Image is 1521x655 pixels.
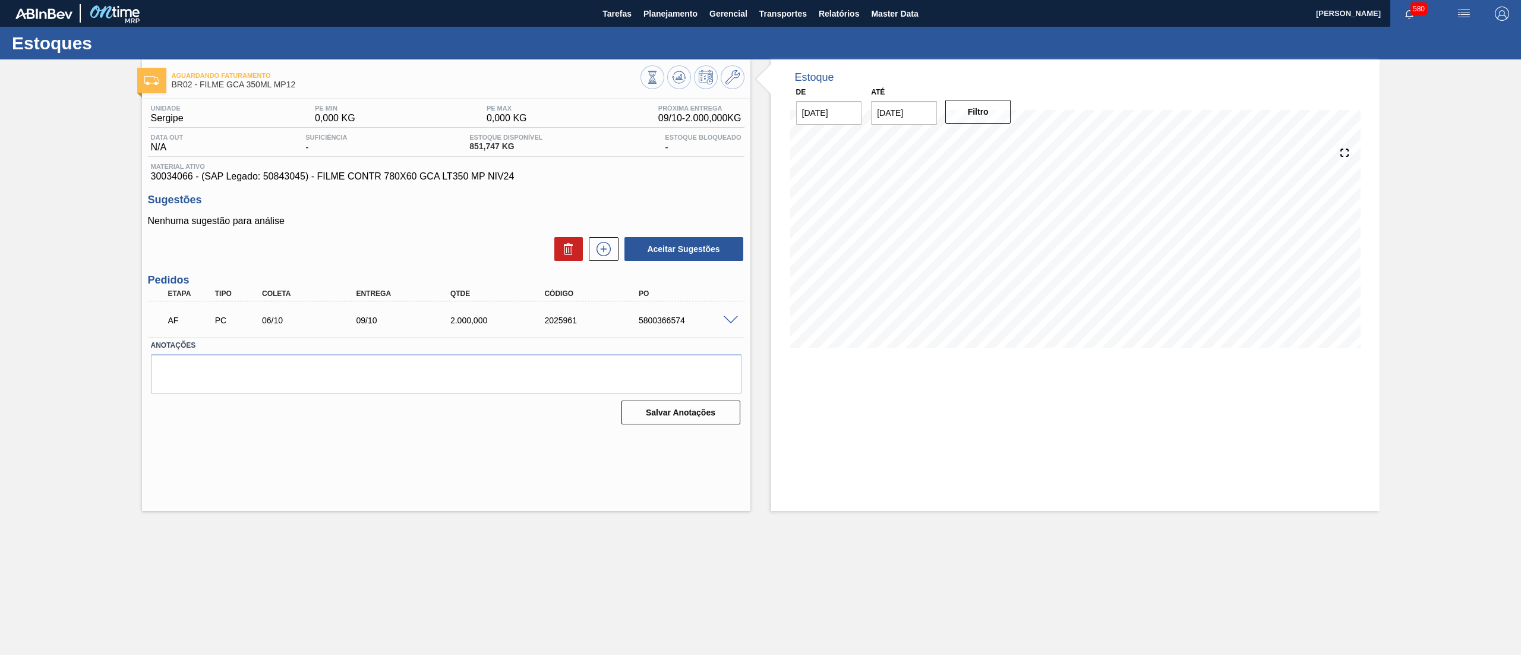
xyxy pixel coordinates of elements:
span: Gerencial [709,7,747,21]
span: Sergipe [151,113,184,124]
div: 2025961 [541,316,649,325]
div: Excluir Sugestões [548,237,583,261]
h3: Pedidos [148,274,744,286]
img: Ícone [144,76,159,85]
span: 580 [1410,2,1427,15]
span: Estoque Disponível [469,134,542,141]
span: Unidade [151,105,184,112]
div: N/A [148,134,187,153]
div: Entrega [353,289,460,298]
div: Aguardando Faturamento [165,307,216,333]
label: Até [871,88,885,96]
span: Suficiência [305,134,347,141]
span: Relatórios [819,7,859,21]
button: Notificações [1390,5,1428,22]
div: Tipo [212,289,263,298]
button: Aceitar Sugestões [624,237,743,261]
span: Data out [151,134,184,141]
span: 0,000 KG [315,113,355,124]
input: dd/mm/yyyy [871,101,937,125]
button: Atualizar Gráfico [667,65,691,89]
span: Master Data [871,7,918,21]
label: De [796,88,806,96]
div: 06/10/2025 [259,316,367,325]
p: AF [168,316,213,325]
span: Aguardando Faturamento [172,72,640,79]
span: BR02 - FILME GCA 350ML MP12 [172,80,640,89]
h1: Estoques [12,36,223,50]
div: Código [541,289,649,298]
span: 0,000 KG [487,113,527,124]
span: 851,747 KG [469,142,542,151]
span: Planejamento [643,7,698,21]
button: Ir ao Master Data / Geral [721,65,744,89]
div: Estoque [795,71,834,84]
span: Transportes [759,7,807,21]
input: dd/mm/yyyy [796,101,862,125]
div: - [302,134,350,153]
div: Coleta [259,289,367,298]
img: userActions [1457,7,1471,21]
div: Aceitar Sugestões [619,236,744,262]
button: Filtro [945,100,1011,124]
span: PE MIN [315,105,355,112]
div: 5800366574 [636,316,743,325]
button: Programar Estoque [694,65,718,89]
div: 2.000,000 [447,316,555,325]
div: - [662,134,744,153]
span: Material ativo [151,163,741,170]
p: Nenhuma sugestão para análise [148,216,744,226]
div: Qtde [447,289,555,298]
img: Logout [1495,7,1509,21]
span: 30034066 - (SAP Legado: 50843045) - FILME CONTR 780X60 GCA LT350 MP NIV24 [151,171,741,182]
div: PO [636,289,743,298]
div: 09/10/2025 [353,316,460,325]
div: Pedido de Compra [212,316,263,325]
span: Estoque Bloqueado [665,134,741,141]
span: 09/10 - 2.000,000 KG [658,113,741,124]
span: Tarefas [602,7,632,21]
div: Nova sugestão [583,237,619,261]
span: Próxima Entrega [658,105,741,112]
div: Etapa [165,289,216,298]
span: PE MAX [487,105,527,112]
label: Anotações [151,337,741,354]
button: Salvar Anotações [621,401,740,424]
h3: Sugestões [148,194,744,206]
img: TNhmsLtSVTkK8tSr43FrP2fwEKptu5GPRR3wAAAABJRU5ErkJggg== [15,8,72,19]
button: Visão Geral dos Estoques [640,65,664,89]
